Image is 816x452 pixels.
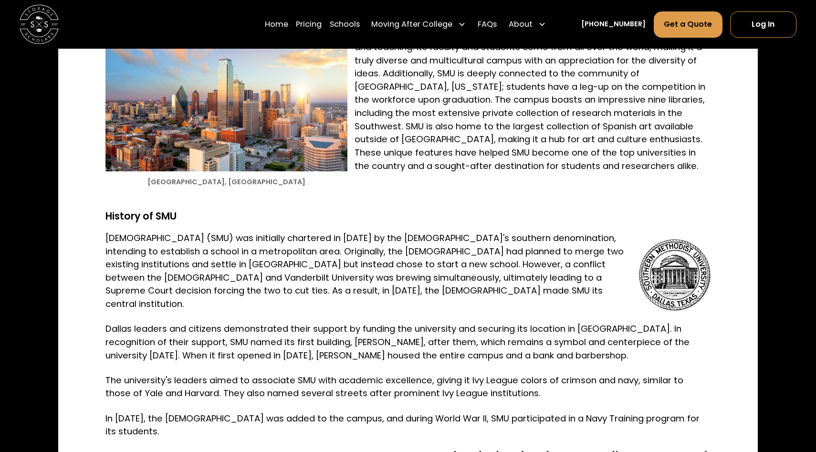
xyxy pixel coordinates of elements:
[105,374,711,400] p: The university's leaders aimed to associate SMU with academic excellence, giving it Ivy League co...
[509,19,533,31] div: About
[105,177,348,187] figcaption: [GEOGRAPHIC_DATA], [GEOGRAPHIC_DATA]
[296,11,322,38] a: Pricing
[730,11,796,38] a: Log In
[367,11,470,38] div: Moving After College
[330,11,360,38] a: Schools
[371,19,452,31] div: Moving After College
[105,210,177,223] strong: History of SMU
[105,412,711,438] p: In [DATE], the [DEMOGRAPHIC_DATA] was added to the campus, and during World War II, SMU participa...
[105,27,711,172] p: [GEOGRAPHIC_DATA] is most well-known for its commitment to global research and teaching. Its facu...
[105,231,711,311] p: [DEMOGRAPHIC_DATA] (SMU) was initially chartered in [DATE] by the [DEMOGRAPHIC_DATA]'s southern d...
[20,5,59,44] a: home
[105,322,711,362] p: Dallas leaders and citizens demonstrated their support by funding the university and securing its...
[478,11,497,38] a: FAQs
[505,11,550,38] div: About
[265,11,288,38] a: Home
[105,184,711,198] p: ‍
[20,5,59,44] img: Storage Scholars main logo
[654,11,722,38] a: Get a Quote
[581,19,646,29] a: [PHONE_NUMBER]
